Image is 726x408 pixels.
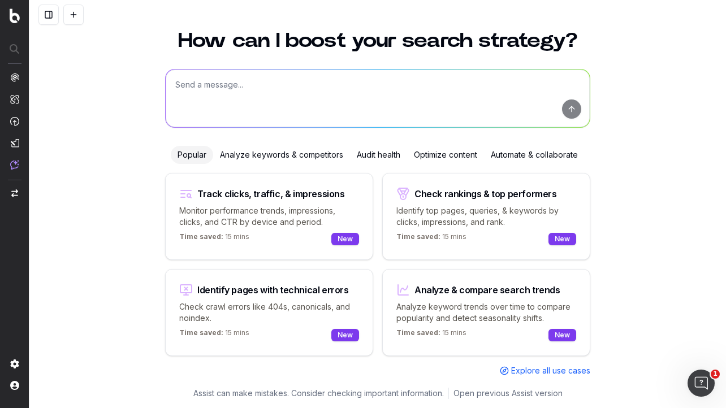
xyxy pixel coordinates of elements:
[511,365,590,376] span: Explore all use cases
[179,205,359,228] p: Monitor performance trends, impressions, clicks, and CTR by device and period.
[197,189,345,198] div: Track clicks, traffic, & impressions
[414,189,557,198] div: Check rankings & top performers
[179,232,249,246] p: 15 mins
[197,285,349,294] div: Identify pages with technical errors
[331,329,359,341] div: New
[396,232,466,246] p: 15 mins
[350,146,407,164] div: Audit health
[193,388,444,399] p: Assist can make mistakes. Consider checking important information.
[171,146,213,164] div: Popular
[331,233,359,245] div: New
[179,301,359,324] p: Check crawl errors like 404s, canonicals, and noindex.
[10,359,19,368] img: Setting
[10,138,19,147] img: Studio
[396,232,440,241] span: Time saved:
[213,146,350,164] div: Analyze keywords & competitors
[10,94,19,104] img: Intelligence
[10,116,19,126] img: Activation
[179,328,249,342] p: 15 mins
[711,370,720,379] span: 1
[407,146,484,164] div: Optimize content
[11,189,18,197] img: Switch project
[548,233,576,245] div: New
[396,328,466,342] p: 15 mins
[10,8,20,23] img: Botify logo
[484,146,585,164] div: Automate & collaborate
[165,31,590,51] h1: How can I boost your search strategy?
[10,381,19,390] img: My account
[548,329,576,341] div: New
[10,160,19,170] img: Assist
[179,328,223,337] span: Time saved:
[396,205,576,228] p: Identify top pages, queries, & keywords by clicks, impressions, and rank.
[10,73,19,82] img: Analytics
[414,285,560,294] div: Analyze & compare search trends
[396,328,440,337] span: Time saved:
[396,301,576,324] p: Analyze keyword trends over time to compare popularity and detect seasonality shifts.
[453,388,563,399] a: Open previous Assist version
[179,232,223,241] span: Time saved:
[688,370,715,397] iframe: Intercom live chat
[500,365,590,376] a: Explore all use cases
